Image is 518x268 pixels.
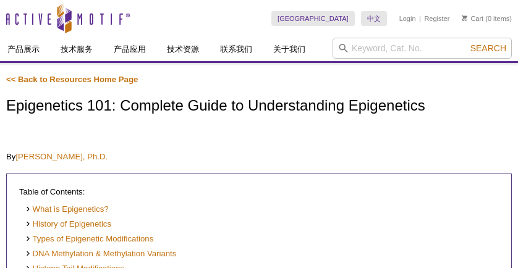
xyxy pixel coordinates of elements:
[53,38,100,61] a: 技术服务
[333,38,512,59] input: Keyword, Cat. No.
[25,219,111,230] a: History of Epigenetics
[462,11,512,26] li: (0 items)
[361,11,387,26] a: 中文
[6,98,512,115] h1: Epigenetics 101: Complete Guide to Understanding Epigenetics
[213,38,260,61] a: 联系我们
[271,11,355,26] a: [GEOGRAPHIC_DATA]
[6,151,512,162] p: By
[462,14,483,23] a: Cart
[159,38,206,61] a: 技术资源
[25,248,176,260] a: DNA Methylation & Methylation Variants
[399,14,416,23] a: Login
[25,204,109,216] a: What is Epigenetics?
[424,14,449,23] a: Register
[106,38,153,61] a: 产品应用
[467,43,510,54] button: Search
[266,38,313,61] a: 关于我们
[419,11,421,26] li: |
[470,43,506,53] span: Search
[6,75,138,84] a: << Back to Resources Home Page
[462,15,467,21] img: Your Cart
[25,233,153,245] a: Types of Epigenetic Modifications
[19,186,499,198] p: Table of Contents:
[15,152,108,161] a: [PERSON_NAME], Ph.D.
